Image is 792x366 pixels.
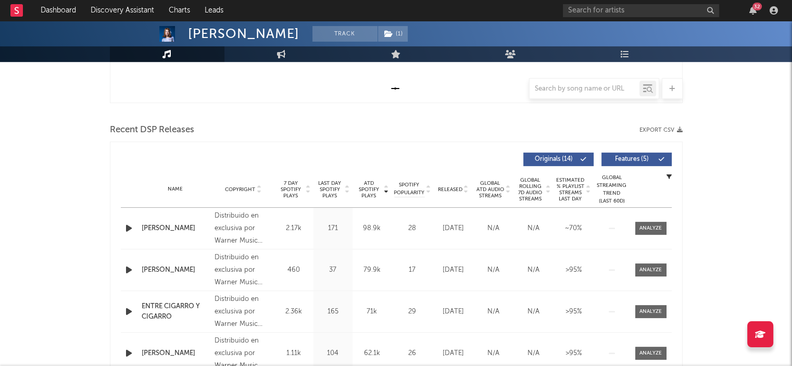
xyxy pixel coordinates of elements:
a: [PERSON_NAME] [142,265,210,275]
span: Global ATD Audio Streams [476,180,505,199]
div: [PERSON_NAME] [188,26,299,42]
div: 29 [394,307,431,317]
div: 79.9k [355,265,389,275]
div: N/A [516,348,551,359]
div: 32 [752,3,762,10]
div: 62.1k [355,348,389,359]
div: N/A [516,223,551,234]
div: N/A [516,307,551,317]
input: Search for artists [563,4,719,17]
span: Copyright [225,186,255,193]
div: 171 [316,223,350,234]
div: N/A [476,223,511,234]
div: 165 [316,307,350,317]
div: Name [142,185,210,193]
div: N/A [476,348,511,359]
div: N/A [516,265,551,275]
div: 98.9k [355,223,389,234]
div: Distribuido en exclusiva por Warner Music Spain, S.L, © 2025 [PERSON_NAME] [215,210,271,247]
div: 37 [316,265,350,275]
button: Features(5) [601,153,672,166]
input: Search by song name or URL [530,85,639,93]
div: 2.36k [277,307,311,317]
a: [PERSON_NAME] [142,348,210,359]
button: (1) [378,26,408,42]
div: 460 [277,265,311,275]
div: 28 [394,223,431,234]
div: 26 [394,348,431,359]
button: Track [312,26,378,42]
button: Export CSV [639,127,683,133]
div: [DATE] [436,265,471,275]
div: Global Streaming Trend (Last 60D) [596,174,627,205]
span: Global Rolling 7D Audio Streams [516,177,545,202]
a: ENTRE CIGARRO Y CIGARRO [142,301,210,322]
div: 1.11k [277,348,311,359]
button: 32 [749,6,757,15]
span: Estimated % Playlist Streams Last Day [556,177,585,202]
span: Features ( 5 ) [608,156,656,162]
div: >95% [556,348,591,359]
div: [DATE] [436,307,471,317]
div: [DATE] [436,223,471,234]
span: ( 1 ) [378,26,408,42]
span: Released [438,186,462,193]
span: ATD Spotify Plays [355,180,383,199]
span: Spotify Popularity [394,181,424,197]
div: 2.17k [277,223,311,234]
span: 7 Day Spotify Plays [277,180,305,199]
div: N/A [476,307,511,317]
span: Last Day Spotify Plays [316,180,344,199]
div: N/A [476,265,511,275]
div: >95% [556,307,591,317]
div: 71k [355,307,389,317]
div: Distribuido en exclusiva por Warner Music Spain, S.L, © 2024 [PERSON_NAME][GEOGRAPHIC_DATA] [215,251,271,289]
div: 17 [394,265,431,275]
div: 104 [316,348,350,359]
span: Originals ( 14 ) [530,156,578,162]
div: >95% [556,265,591,275]
a: [PERSON_NAME] [142,223,210,234]
div: Distribuido en exclusiva por Warner Music Spain, S.L, © 2025 [PERSON_NAME] [215,293,271,331]
button: Originals(14) [523,153,594,166]
div: [DATE] [436,348,471,359]
span: Recent DSP Releases [110,124,194,136]
div: ~ 70 % [556,223,591,234]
